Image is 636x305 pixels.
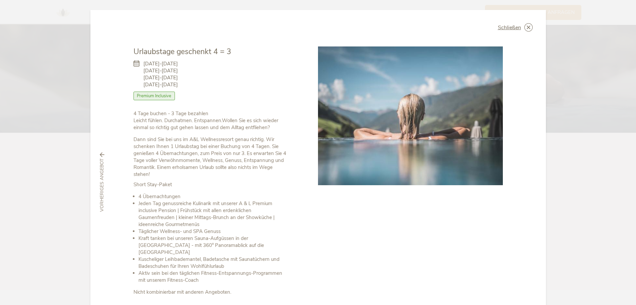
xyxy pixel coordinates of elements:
span: vorheriges Angebot [99,159,105,212]
li: Täglicher Wellness- und SPA Genuss [138,228,289,235]
li: Jeden Tag genussreiche Kulinarik mit unserer A & L Premium inclusive Pension | Frühstück mit alle... [138,200,289,228]
strong: Wollen Sie es sich wieder einmal so richtig gut gehen lassen und dem Alltag entfliehen? [133,117,278,131]
span: Premium Inclusive [133,92,175,100]
p: Dann sind Sie bei uns im A&L Wellnessresort genau richtig. Wir schenken Ihnen 1 Urlaubstag bei ei... [133,136,289,178]
span: Schließen [498,25,521,30]
span: [DATE]-[DATE] [DATE]-[DATE] [DATE]-[DATE] [DATE]-[DATE] [143,60,178,88]
li: 4 Übernachtungen [138,193,289,200]
p: Leicht fühlen. Durchatmen. Entspannen. [133,110,289,131]
li: Aktiv sein bei den täglichen Fitness-Entspannungs-Programmen mit unserem Fitness-Coach [138,270,289,284]
span: Urlaubstage geschenkt 4 = 3 [133,46,231,57]
strong: Nicht kombinierbar mit anderen Angeboten. [133,289,231,295]
li: Kuscheliger Leihbademantel, Badetasche mit Saunatüchern und Badeschuhen für Ihren Wohlfühlurlaub [138,256,289,270]
strong: Short Stay-Paket [133,181,172,188]
li: Kraft tanken bei unseren Sauna-Aufgüssen in der [GEOGRAPHIC_DATA] - mit 360° Panoramablick auf di... [138,235,289,256]
b: 4 Tage buchen - 3 Tage bezahlen [133,110,208,117]
img: Urlaubstage geschenkt 4 = 3 [318,46,503,185]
